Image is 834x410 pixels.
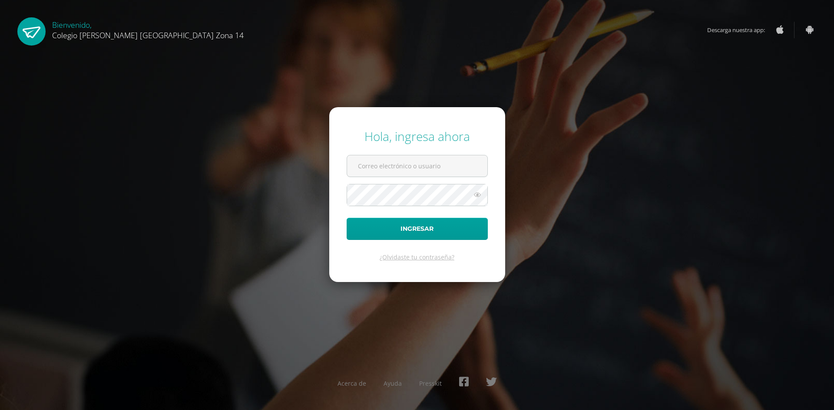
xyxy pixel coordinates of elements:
[347,218,488,240] button: Ingresar
[380,253,454,261] a: ¿Olvidaste tu contraseña?
[384,379,402,387] a: Ayuda
[52,17,244,40] div: Bienvenido,
[338,379,366,387] a: Acerca de
[347,128,488,144] div: Hola, ingresa ahora
[52,30,244,40] span: Colegio [PERSON_NAME] [GEOGRAPHIC_DATA] Zona 14
[707,22,774,38] span: Descarga nuestra app:
[419,379,442,387] a: Presskit
[347,155,487,177] input: Correo electrónico o usuario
